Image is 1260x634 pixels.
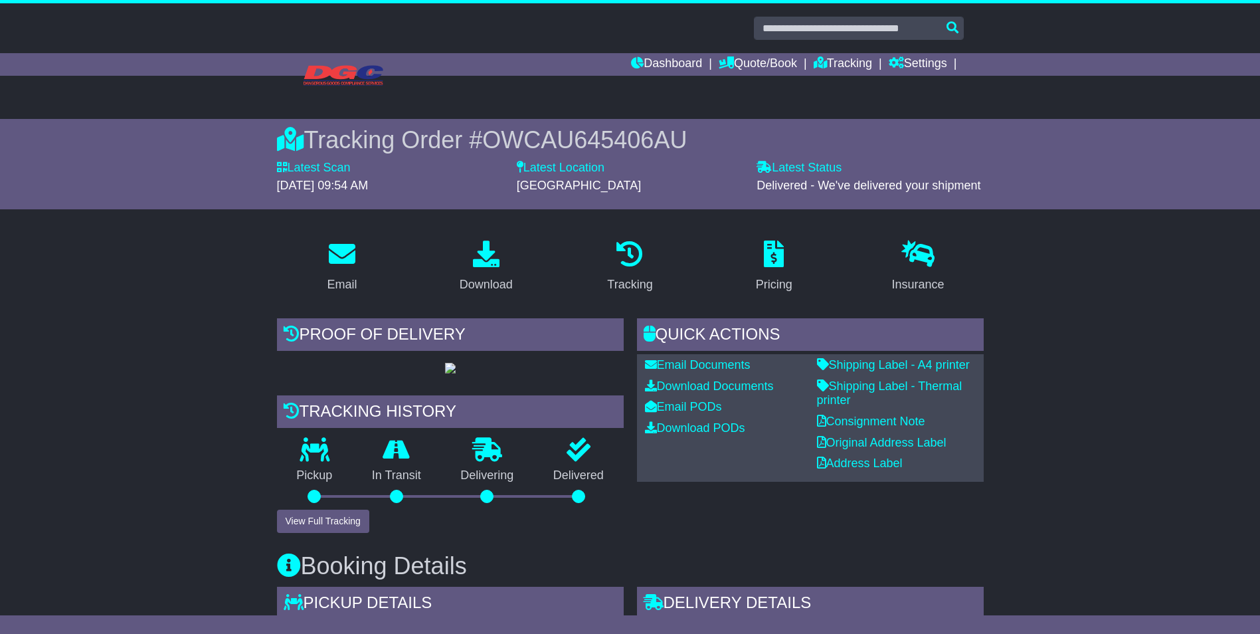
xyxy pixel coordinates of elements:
[645,358,751,371] a: Email Documents
[277,318,624,354] div: Proof of Delivery
[277,469,353,483] p: Pickup
[892,276,945,294] div: Insurance
[277,553,984,580] h3: Booking Details
[533,469,624,483] p: Delivered
[747,236,801,298] a: Pricing
[352,469,441,483] p: In Transit
[277,510,369,533] button: View Full Tracking
[756,276,792,294] div: Pricing
[318,236,365,298] a: Email
[277,587,624,623] div: Pickup Details
[482,126,687,154] span: OWCAU645406AU
[817,457,903,470] a: Address Label
[460,276,513,294] div: Download
[814,53,872,76] a: Tracking
[817,358,970,371] a: Shipping Label - A4 printer
[517,161,604,175] label: Latest Location
[631,53,702,76] a: Dashboard
[645,400,722,413] a: Email PODs
[883,236,953,298] a: Insurance
[817,379,962,407] a: Shipping Label - Thermal printer
[719,53,797,76] a: Quote/Book
[327,276,357,294] div: Email
[277,161,351,175] label: Latest Scan
[757,179,980,192] span: Delivered - We've delivered your shipment
[445,363,456,373] img: GetPodImage
[817,436,946,449] a: Original Address Label
[645,421,745,435] a: Download PODs
[889,53,947,76] a: Settings
[517,179,641,192] span: [GEOGRAPHIC_DATA]
[637,318,984,354] div: Quick Actions
[277,395,624,431] div: Tracking history
[757,161,842,175] label: Latest Status
[637,587,984,623] div: Delivery Details
[277,179,369,192] span: [DATE] 09:54 AM
[451,236,521,298] a: Download
[598,236,661,298] a: Tracking
[277,126,984,154] div: Tracking Order #
[817,415,925,428] a: Consignment Note
[441,469,534,483] p: Delivering
[645,379,774,393] a: Download Documents
[607,276,652,294] div: Tracking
